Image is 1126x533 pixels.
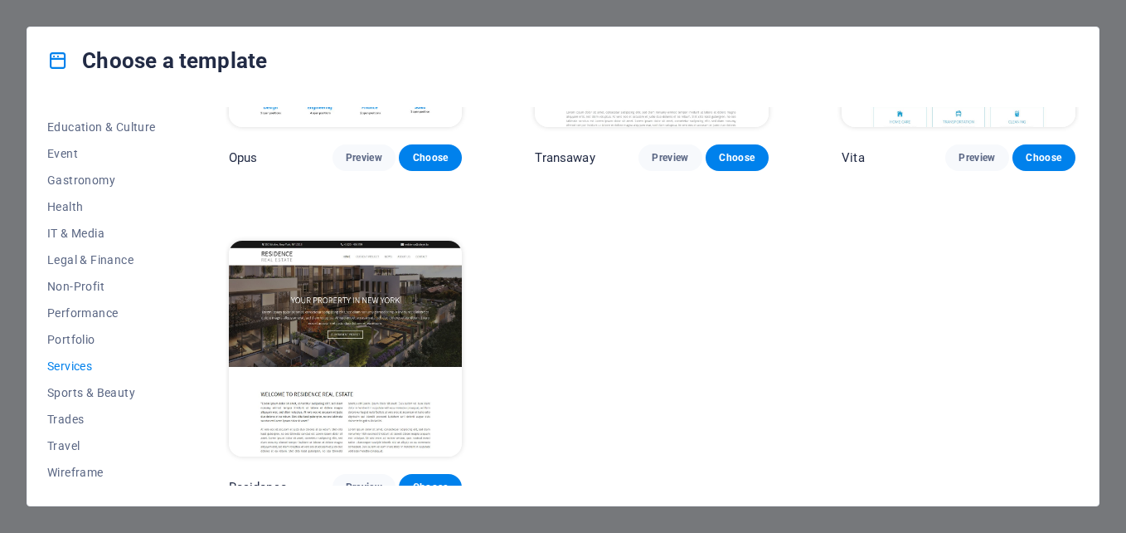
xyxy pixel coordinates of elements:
span: Choose [412,151,449,164]
button: Preview [332,474,396,501]
span: Choose [719,151,755,164]
span: Health [47,200,156,213]
button: Choose [706,144,769,171]
button: Choose [399,474,462,501]
p: Transaway [535,149,595,166]
button: Education & Culture [47,114,156,140]
button: Health [47,193,156,220]
button: Event [47,140,156,167]
span: Performance [47,306,156,320]
button: IT & Media [47,220,156,247]
span: Services [47,359,156,373]
button: Performance [47,300,156,326]
span: Education & Culture [47,120,156,134]
p: Opus [229,149,258,166]
p: Residence [229,479,287,496]
button: Wireframe [47,459,156,486]
span: Travel [47,439,156,452]
button: Preview [332,144,396,171]
button: Gastronomy [47,167,156,193]
button: Non-Profit [47,273,156,300]
img: Residence [229,241,463,457]
button: Preview [945,144,1008,171]
p: Vita [842,149,865,166]
span: Wireframe [47,466,156,479]
button: Trades [47,406,156,433]
button: Travel [47,433,156,459]
span: Trades [47,413,156,426]
span: Event [47,147,156,160]
span: IT & Media [47,227,156,240]
span: Choose [1026,151,1062,164]
button: Portfolio [47,326,156,353]
span: Portfolio [47,333,156,346]
span: Non-Profit [47,280,156,293]
span: Legal & Finance [47,253,156,266]
span: Preview [652,151,688,164]
span: Preview [959,151,995,164]
button: Services [47,353,156,379]
button: Choose [1012,144,1075,171]
h4: Choose a template [47,47,267,74]
button: Choose [399,144,462,171]
span: Gastronomy [47,174,156,187]
button: Legal & Finance [47,247,156,273]
span: Sports & Beauty [47,386,156,399]
span: Preview [346,151,382,164]
button: Preview [638,144,701,171]
span: Choose [412,481,449,494]
button: Sports & Beauty [47,379,156,406]
span: Preview [346,481,382,494]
